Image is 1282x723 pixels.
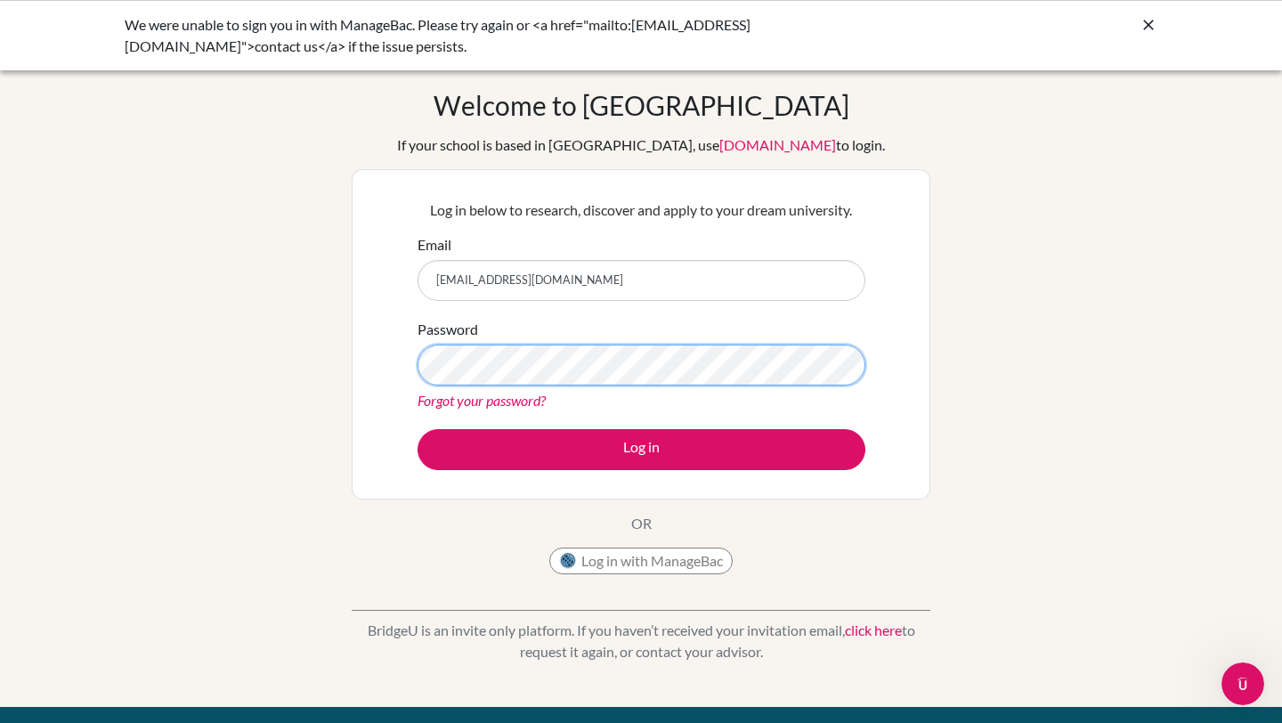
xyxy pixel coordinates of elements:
p: Log in below to research, discover and apply to your dream university. [418,199,865,221]
a: Forgot your password? [418,392,546,409]
label: Email [418,234,451,256]
button: Log in with ManageBac [549,548,733,574]
button: Log in [418,429,865,470]
div: We were unable to sign you in with ManageBac. Please try again or <a href="mailto:[EMAIL_ADDRESS]... [125,14,890,57]
p: BridgeU is an invite only platform. If you haven’t received your invitation email, to request it ... [352,620,930,662]
div: If your school is based in [GEOGRAPHIC_DATA], use to login. [397,134,885,156]
a: [DOMAIN_NAME] [719,136,836,153]
label: Password [418,319,478,340]
a: click here [845,621,902,638]
p: OR [631,513,652,534]
h1: Welcome to [GEOGRAPHIC_DATA] [434,89,849,121]
iframe: Intercom live chat [1221,662,1264,705]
